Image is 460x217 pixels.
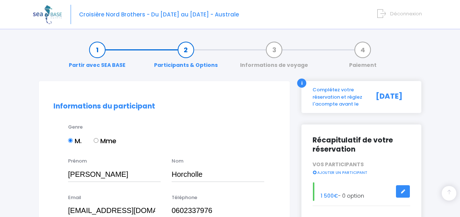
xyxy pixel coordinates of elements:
a: Partir avec SEA BASE [65,46,129,69]
div: - 0 option [307,182,416,201]
span: 1 500€ [321,192,338,199]
a: AJOUTER UN PARTICIPANT [313,169,367,175]
div: [DATE] [370,86,416,108]
label: Prénom [68,157,87,165]
input: M. [68,138,73,143]
input: Mme [94,138,98,143]
div: i [297,79,306,88]
div: VOS PARTICIPANTS [307,161,416,176]
span: Croisière Nord Brothers - Du [DATE] au [DATE] - Australe [79,11,239,18]
label: Nom [172,157,183,165]
label: Email [68,194,81,201]
a: Paiement [345,46,380,69]
div: Complétez votre réservation et réglez l'acompte avant le [307,86,370,108]
span: Déconnexion [390,10,422,17]
h2: Informations du participant [53,102,275,111]
label: Mme [94,136,116,146]
label: Genre [68,123,83,131]
a: Informations de voyage [236,46,312,69]
label: Téléphone [172,194,197,201]
label: M. [68,136,82,146]
h2: Récapitulatif de votre réservation [313,136,410,154]
a: Participants & Options [150,46,221,69]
